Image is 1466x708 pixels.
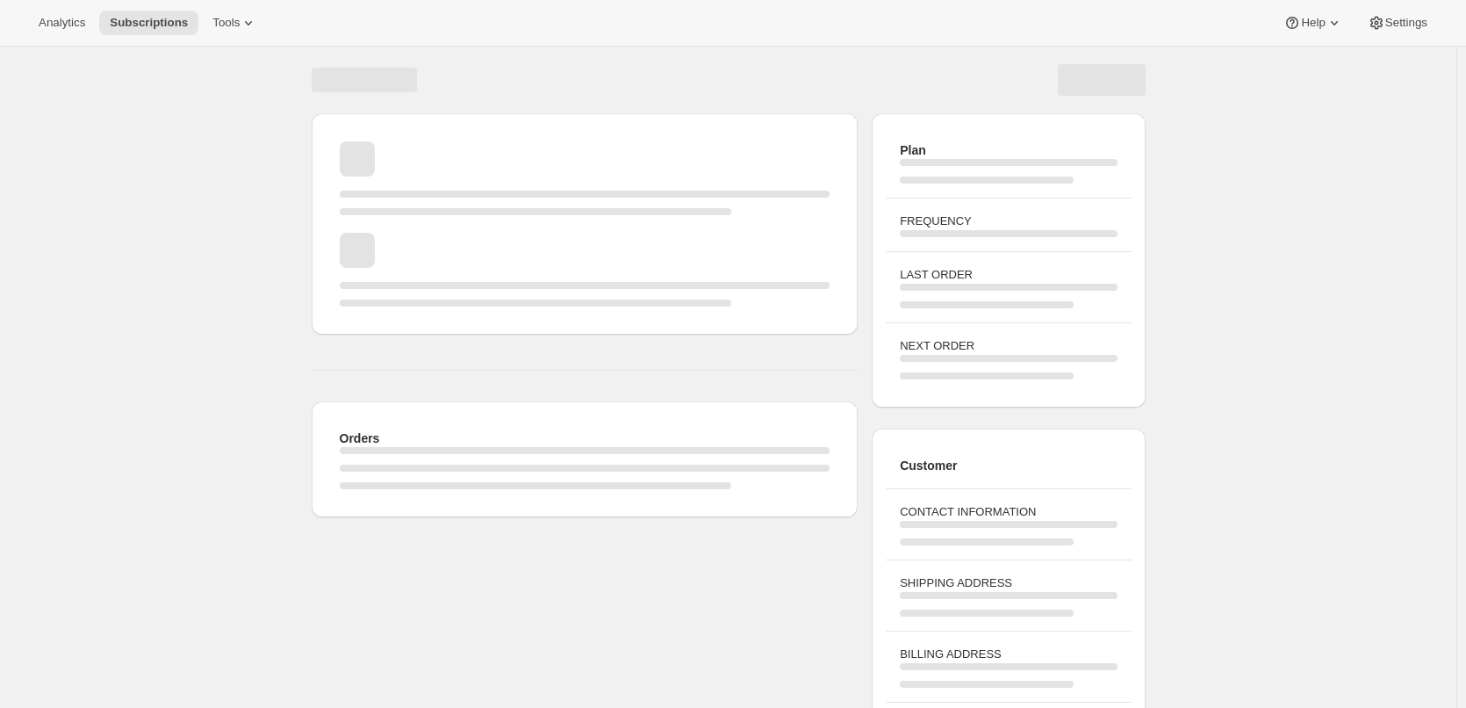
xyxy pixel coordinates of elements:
[1357,11,1438,35] button: Settings
[900,457,1117,474] h2: Customer
[1301,16,1325,30] span: Help
[1273,11,1353,35] button: Help
[900,574,1117,592] h3: SHIPPING ADDRESS
[110,16,188,30] span: Subscriptions
[900,266,1117,284] h3: LAST ORDER
[1385,16,1427,30] span: Settings
[39,16,85,30] span: Analytics
[900,503,1117,521] h3: CONTACT INFORMATION
[202,11,268,35] button: Tools
[900,213,1117,230] h3: FREQUENCY
[900,141,1117,159] h2: Plan
[99,11,198,35] button: Subscriptions
[900,646,1117,663] h3: BILLING ADDRESS
[900,337,1117,355] h3: NEXT ORDER
[340,430,830,447] h2: Orders
[28,11,96,35] button: Analytics
[212,16,240,30] span: Tools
